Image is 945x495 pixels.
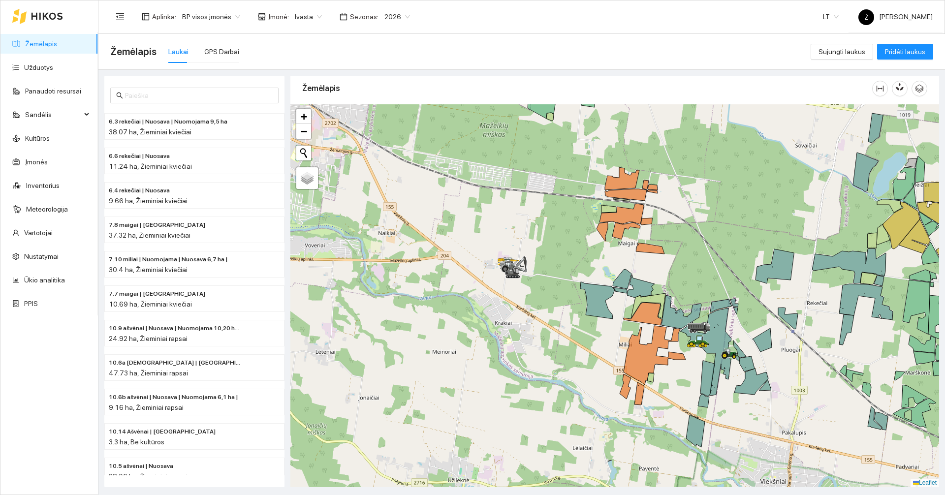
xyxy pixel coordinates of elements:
span: 30.4 ha, Žieminiai kviečiai [109,266,188,274]
span: 7.10 miliai | Nuomojama | Nuosava 6,7 ha | [109,255,228,264]
a: Nustatymai [24,252,59,260]
span: Sandėlis [25,105,81,124]
span: Ivasta [295,9,322,24]
span: search [116,92,123,99]
a: Meteorologija [26,205,68,213]
span: Pridėti laukus [885,46,925,57]
span: shop [258,13,266,21]
button: Pridėti laukus [877,44,933,60]
span: 10.6a ašvėnai | Nuomojama | Nuosava 6,0 ha | [109,358,241,368]
div: Laukai [168,46,189,57]
span: calendar [340,13,347,21]
a: Inventorius [26,182,60,189]
span: 2026 [384,9,410,24]
span: Sezonas : [350,11,378,22]
span: Sujungti laukus [819,46,865,57]
span: Aplinka : [152,11,176,22]
span: 28.96 ha, Žieminiai rapsai [109,472,188,480]
a: Užduotys [24,63,53,71]
span: 10.9 ašvėnai | Nuosava | Nuomojama 10,20 ha | [109,324,241,333]
span: BP visos įmonės [182,9,240,24]
span: 11.24 ha, Žieminiai kviečiai [109,162,192,170]
span: 10.14 Ašvėnai | Nuosava [109,427,216,436]
a: Zoom in [296,109,311,124]
button: menu-fold [110,7,130,27]
input: Paieška [125,90,273,101]
a: Sujungti laukus [811,48,873,56]
a: Pridėti laukus [877,48,933,56]
a: Panaudoti resursai [25,87,81,95]
span: layout [142,13,150,21]
a: Zoom out [296,124,311,139]
span: 10.5 ašvėnai | Nuosava [109,462,173,471]
span: 7.7 maigai | Nuomojama [109,289,205,299]
a: PPIS [24,300,38,308]
span: 9.16 ha, Žieminiai rapsai [109,403,184,411]
button: Sujungti laukus [811,44,873,60]
span: 6.3 rekečiai | Nuosava | Nuomojama 9,5 ha [109,117,227,126]
span: − [301,125,307,137]
a: Leaflet [913,479,937,486]
span: 47.73 ha, Žieminiai rapsai [109,369,188,377]
span: 7.8 maigai | Nuosava [109,220,205,230]
span: 3.3 ha, Be kultūros [109,438,164,446]
span: 38.07 ha, Žieminiai kviečiai [109,128,191,136]
button: Initiate a new search [296,146,311,160]
a: Žemėlapis [25,40,57,48]
span: column-width [873,85,887,93]
button: column-width [872,81,888,96]
a: Ūkio analitika [24,276,65,284]
span: [PERSON_NAME] [858,13,933,21]
span: Įmonė : [268,11,289,22]
span: Ž [864,9,869,25]
span: 9.66 ha, Žieminiai kviečiai [109,197,188,205]
span: 6.6 rekečiai | Nuosava [109,152,170,161]
div: Žemėlapis [302,74,872,102]
span: 37.32 ha, Žieminiai kviečiai [109,231,190,239]
span: 10.69 ha, Žieminiai kviečiai [109,300,192,308]
a: Vartotojai [24,229,53,237]
span: menu-fold [116,12,125,21]
div: GPS Darbai [204,46,239,57]
span: 6.4 rekečiai | Nuosava [109,186,170,195]
a: Įmonės [25,158,48,166]
span: 10.6b ašvėnai | Nuosava | Nuomojama 6,1 ha | [109,393,238,402]
span: + [301,110,307,123]
a: Kultūros [25,134,50,142]
span: Žemėlapis [110,44,157,60]
span: LT [823,9,839,24]
span: 24.92 ha, Žieminiai rapsai [109,335,188,342]
a: Layers [296,167,318,189]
